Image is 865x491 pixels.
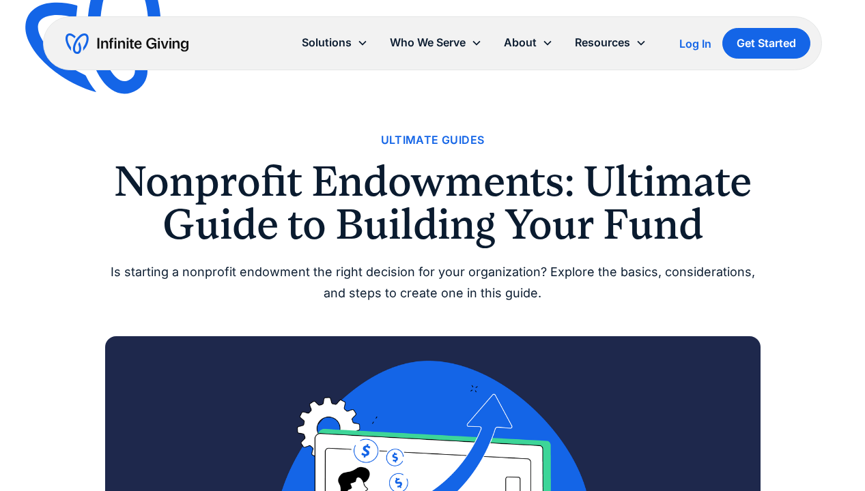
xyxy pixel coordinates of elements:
h1: Nonprofit Endowments: Ultimate Guide to Building Your Fund [105,160,761,245]
a: Log In [679,35,711,52]
div: Who We Serve [379,28,493,57]
a: home [66,33,188,55]
div: About [493,28,564,57]
div: About [504,33,537,52]
div: Is starting a nonprofit endowment the right decision for your organization? Explore the basics, c... [105,262,761,303]
div: Solutions [291,28,379,57]
a: Get Started [722,28,810,59]
div: Solutions [302,33,352,52]
div: Who We Serve [390,33,466,52]
div: Resources [575,33,630,52]
div: Log In [679,38,711,49]
a: Ultimate Guides [381,131,485,149]
div: Resources [564,28,657,57]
